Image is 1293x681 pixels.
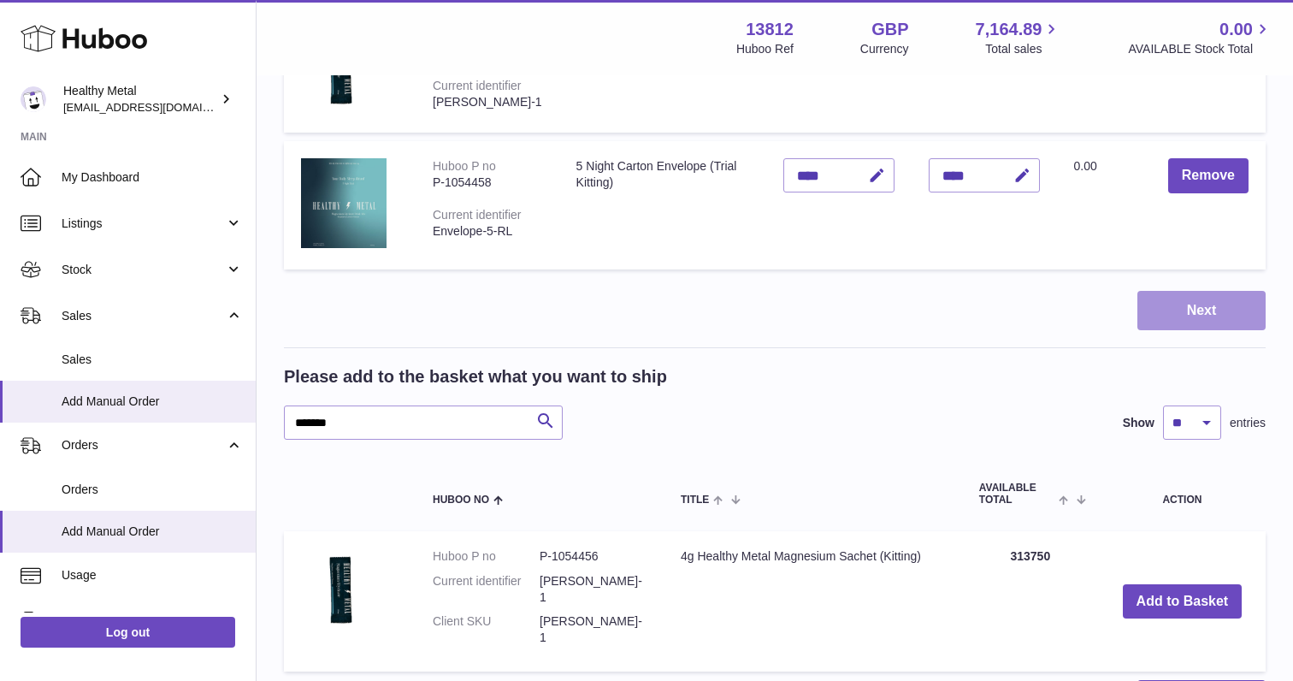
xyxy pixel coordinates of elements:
img: 4g Healthy Metal Magnesium Sachet (Kitting) [301,548,387,631]
div: Current identifier [433,208,522,222]
td: 5 Night Carton Envelope (Trial Kitting) [559,141,766,269]
div: P-1054458 [433,175,542,191]
span: Stock [62,262,225,278]
dd: P-1054456 [540,548,646,565]
strong: 13812 [746,18,794,41]
dd: [PERSON_NAME]-1 [540,573,646,606]
span: Usage [62,567,243,583]
span: [EMAIL_ADDRESS][DOMAIN_NAME] [63,100,251,114]
a: Log out [21,617,235,648]
span: Add Manual Order [62,394,243,410]
span: Add Manual Order [62,524,243,540]
dt: Current identifier [433,573,540,606]
span: My Dashboard [62,169,243,186]
span: Sales [62,308,225,324]
span: entries [1230,415,1266,431]
span: 0.00 [1219,18,1253,41]
span: Orders [62,437,225,453]
span: Huboo no [433,494,489,506]
div: Huboo P no [433,159,496,173]
dt: Client SKU [433,613,540,646]
span: AVAILABLE Stock Total [1128,41,1272,57]
h2: Please add to the basket what you want to ship [284,365,667,388]
a: 0.00 AVAILABLE Stock Total [1128,18,1272,57]
strong: GBP [871,18,908,41]
div: Healthy Metal [63,83,217,115]
dd: [PERSON_NAME]-1 [540,613,646,646]
span: 7,164.89 [976,18,1042,41]
th: Action [1099,465,1266,522]
div: Currency [860,41,909,57]
a: 7,164.89 Total sales [976,18,1062,57]
img: 5 Night Carton Envelope (Trial Kitting) [301,158,387,248]
span: Orders [62,482,243,498]
span: Listings [62,216,225,232]
span: AVAILABLE Total [979,483,1055,505]
dt: Huboo P no [433,548,540,565]
div: Envelope-5-RL [433,223,542,240]
button: Next [1137,291,1266,331]
span: 0.00 [1074,159,1097,173]
td: 313750 [962,531,1099,672]
span: Sales [62,352,243,368]
div: Huboo Ref [736,41,794,57]
button: Remove [1168,158,1249,193]
img: internalAdmin-13812@internal.huboo.com [21,86,46,112]
label: Show [1123,415,1154,431]
td: 4g Healthy Metal Magnesium Sachet (Kitting) [664,531,962,672]
div: Current identifier [433,79,522,92]
button: Add to Basket [1123,584,1243,619]
span: Total sales [985,41,1061,57]
span: Title [681,494,709,506]
div: [PERSON_NAME]-1 [433,94,542,110]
